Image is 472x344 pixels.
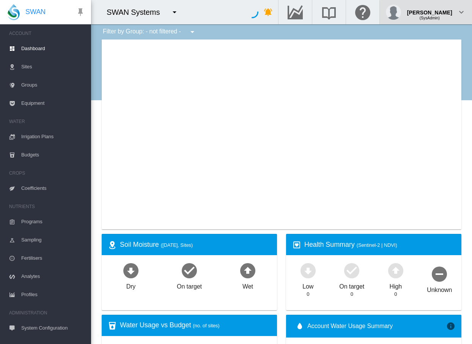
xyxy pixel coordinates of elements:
span: ACCOUNT [9,27,85,39]
button: icon-bell-ring [261,5,276,20]
span: (SysAdmin) [420,16,440,20]
md-icon: icon-heart-box-outline [292,240,301,249]
button: icon-menu-down [185,24,200,39]
div: SWAN Systems [107,7,167,17]
span: ([DATE], Sites) [161,242,193,248]
img: SWAN-Landscape-Logo-Colour-drop.png [8,4,20,20]
md-icon: icon-arrow-down-bold-circle [299,261,317,279]
md-icon: icon-information [446,322,455,331]
div: Low [302,279,313,291]
div: Dry [126,279,136,291]
md-icon: icon-menu-down [188,27,197,36]
div: 0 [351,291,353,298]
md-icon: Go to the Data Hub [286,8,304,17]
span: System Configuration [21,319,85,337]
span: (Sentinel-2 | NDVI) [357,242,397,248]
md-icon: icon-arrow-up-bold-circle [239,261,257,279]
span: Sites [21,58,85,76]
div: Water Usage vs Budget [120,320,271,330]
span: ADMINISTRATION [9,307,85,319]
div: On target [339,279,364,291]
md-icon: icon-chevron-down [457,8,466,17]
md-icon: Search the knowledge base [320,8,338,17]
div: Unknown [427,283,452,294]
span: Programs [21,213,85,231]
md-icon: icon-minus-circle [430,265,448,283]
md-icon: icon-arrow-down-bold-circle [122,261,140,279]
md-icon: icon-bell-ring [264,8,273,17]
div: [PERSON_NAME] [407,6,452,13]
span: NUTRIENTS [9,200,85,213]
md-icon: icon-pin [76,8,85,17]
span: SWAN [25,7,46,17]
span: Fertilisers [21,249,85,267]
div: Filter by Group: - not filtered - [97,24,202,39]
div: 0 [307,291,309,298]
span: Groups [21,76,85,94]
div: Health Summary [304,240,455,249]
span: Sampling [21,231,85,249]
span: Coefficients [21,179,85,197]
span: Profiles [21,286,85,304]
md-icon: icon-checkbox-marked-circle [343,261,361,279]
span: (no. of sites) [193,323,219,328]
md-icon: icon-map-marker-radius [108,240,117,249]
span: Account Water Usage Summary [307,322,446,330]
span: Equipment [21,94,85,112]
img: profile.jpg [386,5,401,20]
md-icon: icon-cup-water [108,321,117,330]
span: Dashboard [21,39,85,58]
md-icon: icon-arrow-up-bold-circle [387,261,405,279]
md-icon: icon-water [295,322,304,331]
span: Budgets [21,146,85,164]
span: WATER [9,115,85,128]
span: CROPS [9,167,85,179]
span: Analytes [21,267,85,286]
div: 0 [394,291,397,298]
div: Wet [242,279,253,291]
div: On target [177,279,202,291]
div: Soil Moisture [120,240,271,249]
button: icon-menu-down [167,5,182,20]
md-icon: icon-checkbox-marked-circle [180,261,198,279]
md-icon: Click here for help [354,8,372,17]
span: Irrigation Plans [21,128,85,146]
div: High [389,279,402,291]
md-icon: icon-menu-down [170,8,179,17]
